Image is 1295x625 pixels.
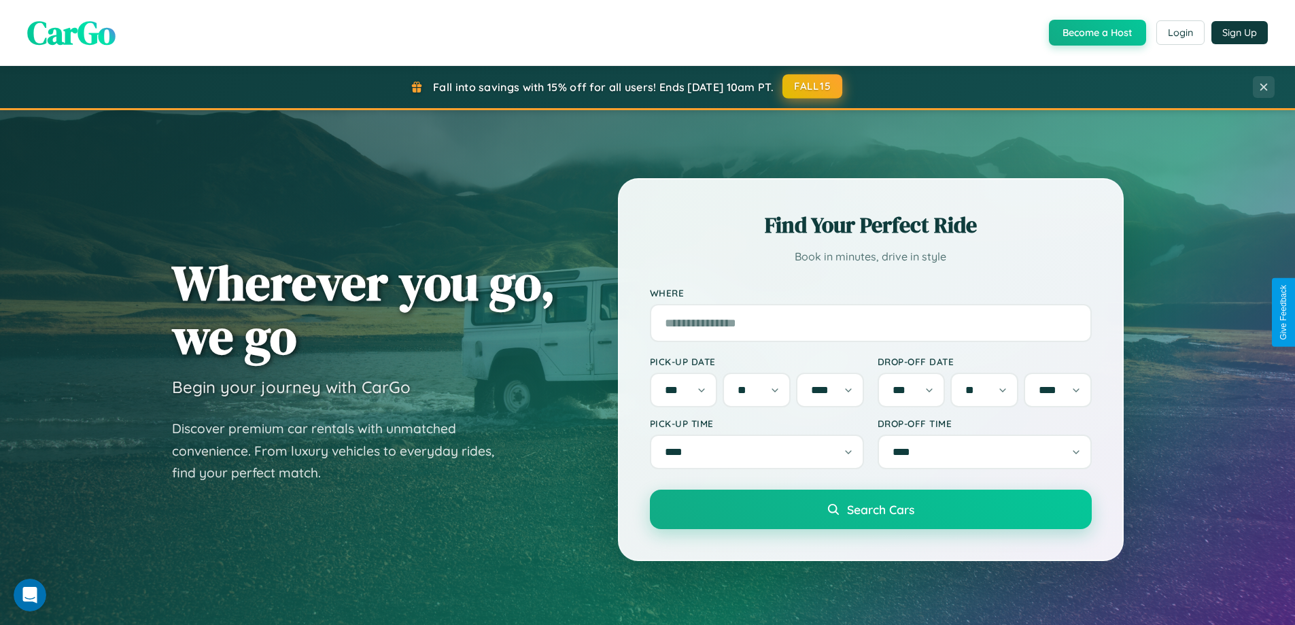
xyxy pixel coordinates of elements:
h2: Find Your Perfect Ride [650,210,1092,240]
iframe: Intercom live chat [14,579,46,611]
label: Where [650,287,1092,299]
button: Sign Up [1211,21,1268,44]
div: Give Feedback [1279,285,1288,340]
button: Login [1156,20,1205,45]
h1: Wherever you go, we go [172,256,555,363]
label: Pick-up Time [650,418,864,429]
label: Drop-off Date [878,356,1092,367]
span: Fall into savings with 15% off for all users! Ends [DATE] 10am PT. [433,80,774,94]
p: Book in minutes, drive in style [650,247,1092,267]
p: Discover premium car rentals with unmatched convenience. From luxury vehicles to everyday rides, ... [172,418,512,484]
label: Pick-up Date [650,356,864,367]
button: Search Cars [650,490,1092,529]
span: CarGo [27,10,116,55]
button: FALL15 [782,74,842,99]
h3: Begin your journey with CarGo [172,377,411,397]
label: Drop-off Time [878,418,1092,429]
span: Search Cars [847,502,914,517]
button: Become a Host [1049,20,1146,46]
